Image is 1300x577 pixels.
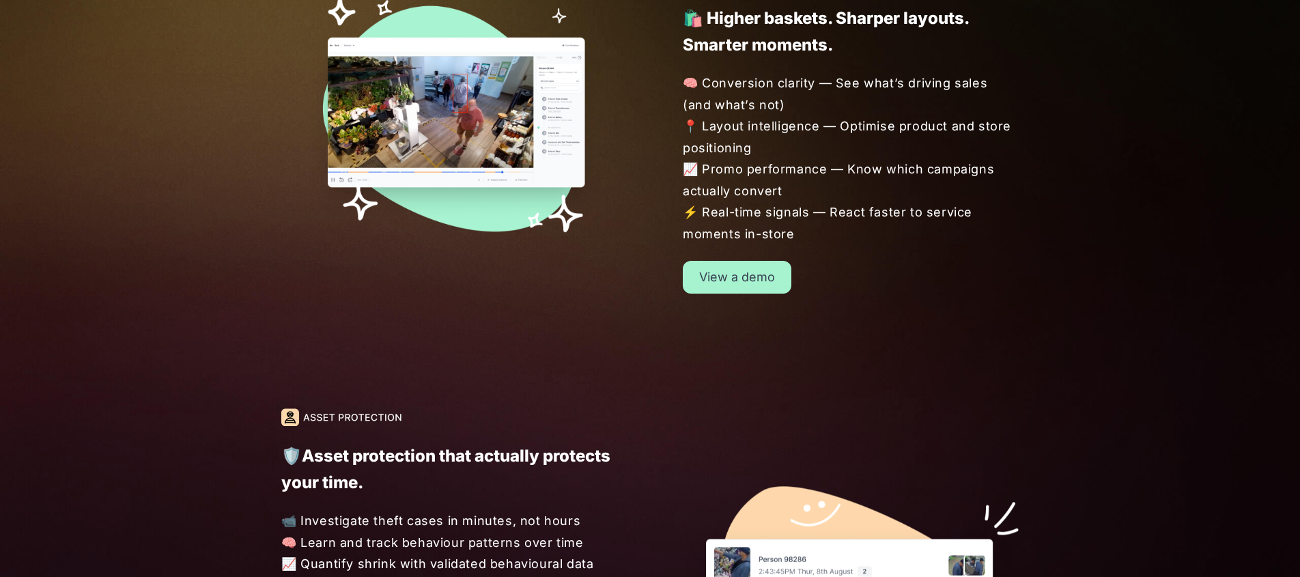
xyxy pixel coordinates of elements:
[683,261,791,294] a: View a demo
[683,72,1019,244] span: 🧠 Conversion clarity — See what’s driving sales (and what’s not) 📍 Layout intelligence — Optimise...
[683,5,1019,58] p: 🛍️ Higher baskets. Sharper layouts. Smarter moments.
[281,442,617,496] p: 🛡️Asset protection that actually protects your time.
